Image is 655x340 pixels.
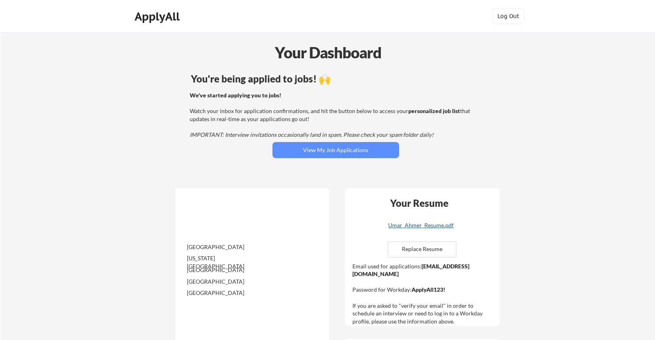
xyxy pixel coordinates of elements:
[190,131,434,138] em: IMPORTANT: Interview invitations occasionally land in spam. Please check your spam folder daily!
[187,278,272,286] div: [GEOGRAPHIC_DATA]
[187,243,272,251] div: [GEOGRAPHIC_DATA]
[380,198,459,208] div: Your Resume
[187,266,272,274] div: [GEOGRAPHIC_DATA]
[408,107,460,114] strong: personalized job list
[135,10,182,23] div: ApplyAll
[373,223,469,228] div: Umar_Ahmer_Resume.pdf
[492,8,524,24] button: Log Out
[187,254,272,270] div: [US_STATE][GEOGRAPHIC_DATA]
[272,142,399,158] button: View My Job Applications
[352,262,494,326] div: Email used for applications: Password for Workday: If you are asked to "verify your email" in ord...
[190,91,479,139] div: Watch your inbox for application confirmations, and hit the button below to access your that upda...
[187,289,272,297] div: [GEOGRAPHIC_DATA]
[1,41,655,64] div: Your Dashboard
[373,223,469,235] a: Umar_Ahmer_Resume.pdf
[411,286,445,293] strong: ApplyAll123!
[191,74,481,84] div: You're being applied to jobs! 🙌
[190,92,281,99] strong: We've started applying you to jobs!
